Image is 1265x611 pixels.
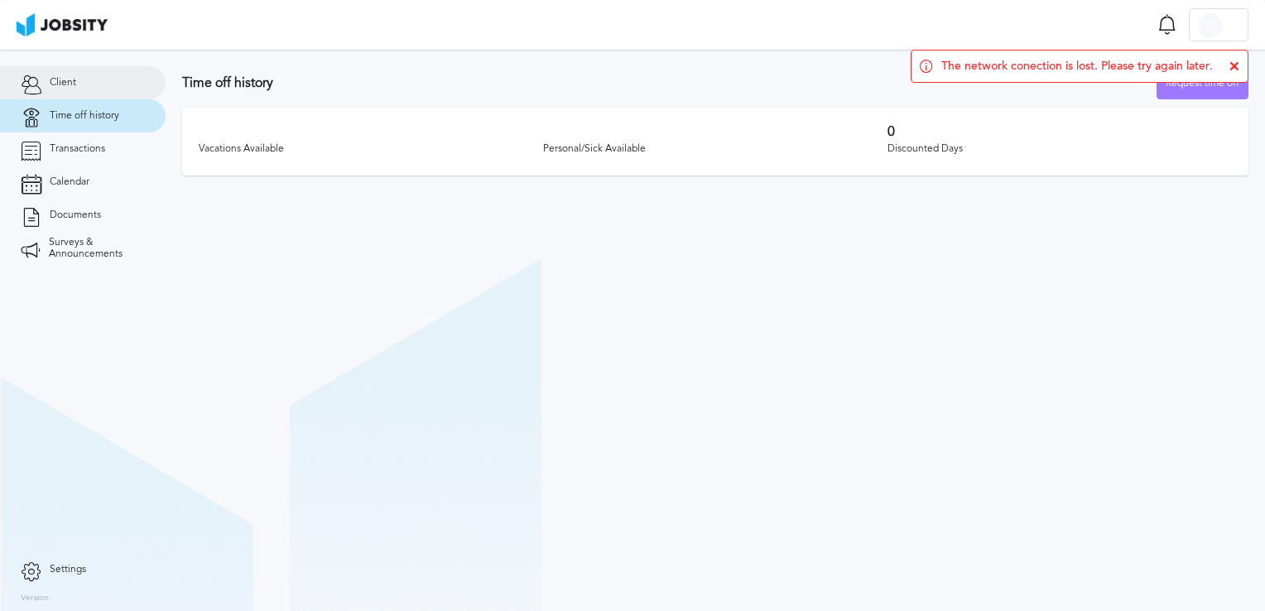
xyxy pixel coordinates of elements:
[941,60,1213,73] span: The network conection is lost. Please try again later.
[17,13,108,36] img: ab4bad089aa723f57921c736e9817d99.png
[199,143,543,155] div: Vacations Available
[1157,67,1248,100] div: Request time off
[182,75,1157,90] h3: Time off history
[49,237,145,260] span: Surveys & Announcements
[1157,66,1248,99] button: Request time off
[887,124,1232,139] h3: 0
[50,143,105,155] span: Transactions
[887,143,1232,155] div: Discounted Days
[50,209,101,221] span: Documents
[50,77,76,89] span: Client
[543,143,887,155] div: Personal/Sick Available
[50,564,86,575] span: Settings
[50,176,89,188] span: Calendar
[21,594,51,604] label: Version:
[50,110,119,122] span: Time off history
